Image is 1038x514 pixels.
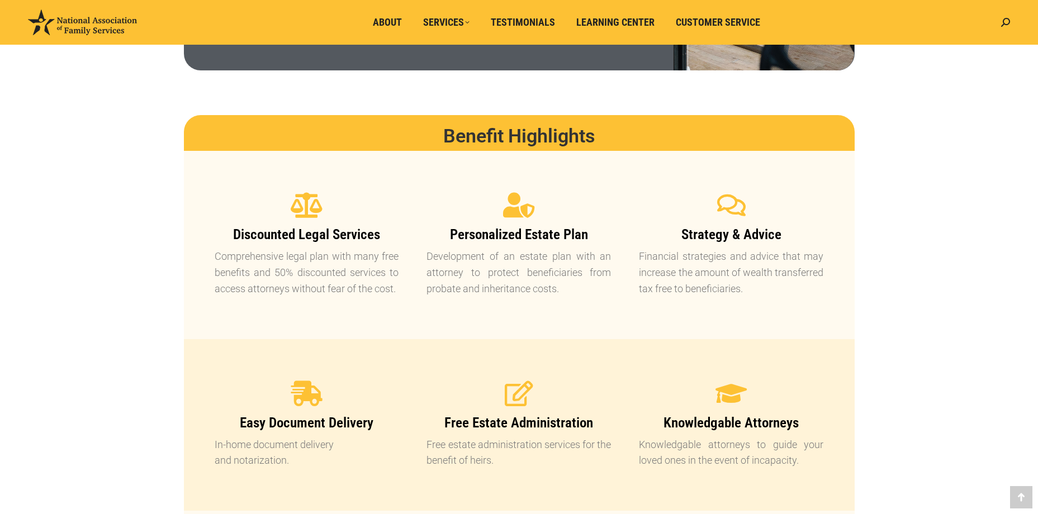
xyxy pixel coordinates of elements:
[426,437,611,469] p: Free estate administration services for the benefit of heirs.
[483,12,563,33] a: Testimonials
[576,16,655,28] span: Learning Center
[491,16,555,28] span: Testimonials
[444,415,593,431] span: Free Estate Administration
[668,12,768,33] a: Customer Service
[663,415,799,431] span: Knowledgable Attorneys
[233,226,380,242] span: Discounted Legal Services
[215,437,399,469] p: In-home document delivery and notarization.
[450,226,588,242] span: Personalized Estate Plan
[639,249,823,297] p: Financial strategies and advice that may increase the amount of wealth transferred tax free to be...
[206,126,832,145] h2: Benefit Highlights
[215,249,399,297] p: Comprehensive legal plan with many free benefits and 50% discounted services to access attorneys ...
[373,16,402,28] span: About
[240,415,373,431] span: Easy Document Delivery
[423,16,470,28] span: Services
[365,12,410,33] a: About
[426,249,611,297] p: Development of an estate plan with an attorney to protect beneficiaries from probate and inherita...
[639,437,823,469] p: Knowledgable attorneys to guide your loved ones in the event of incapacity.
[28,9,137,35] img: National Association of Family Services
[681,226,781,242] span: Strategy & Advice
[568,12,662,33] a: Learning Center
[676,16,760,28] span: Customer Service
